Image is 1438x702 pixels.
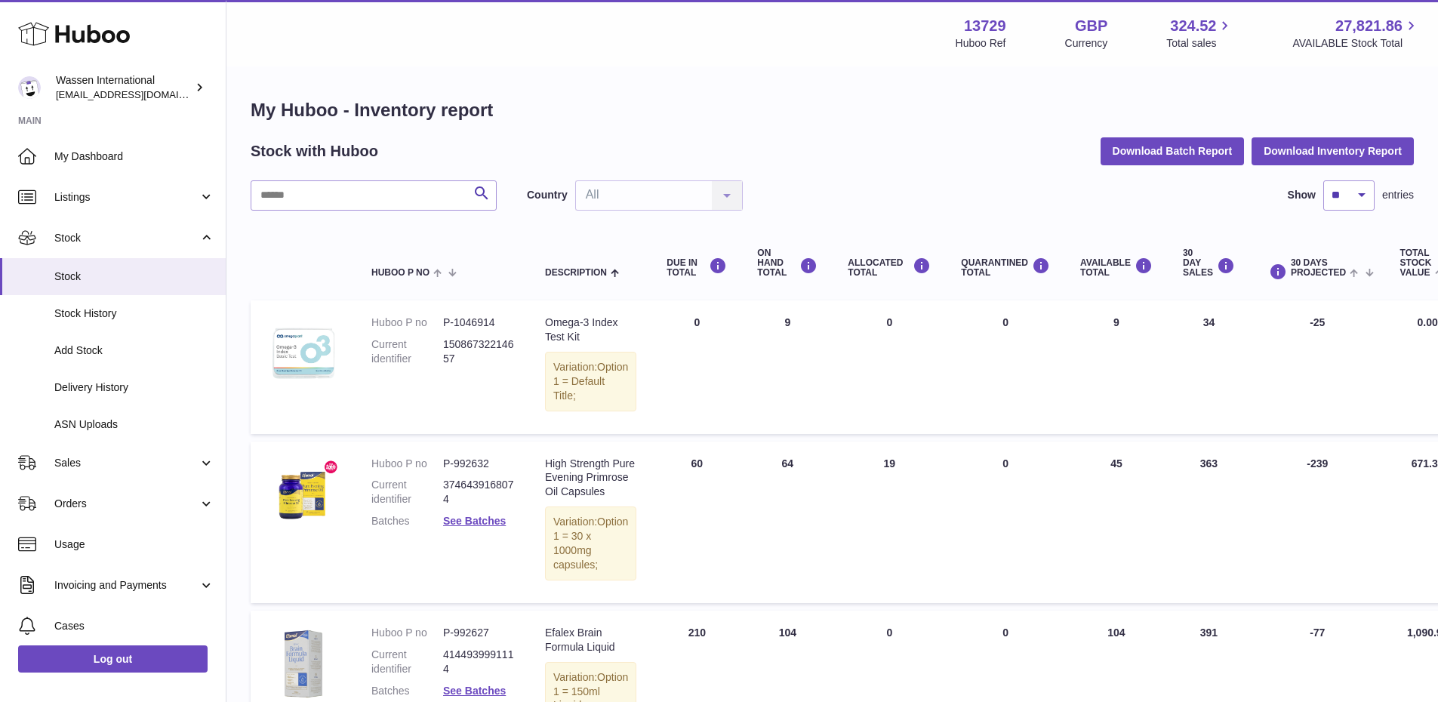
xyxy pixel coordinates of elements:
[54,149,214,164] span: My Dashboard
[1065,442,1168,603] td: 45
[54,190,199,205] span: Listings
[371,514,443,528] dt: Batches
[1250,300,1385,433] td: -25
[961,257,1050,278] div: QUARANTINED Total
[651,442,742,603] td: 60
[1335,16,1403,36] span: 27,821.86
[1250,442,1385,603] td: -239
[54,306,214,321] span: Stock History
[833,300,946,433] td: 0
[1065,36,1108,51] div: Currency
[1292,16,1420,51] a: 27,821.86 AVAILABLE Stock Total
[371,626,443,640] dt: Huboo P no
[848,257,931,278] div: ALLOCATED Total
[1418,316,1438,328] span: 0.00
[545,626,636,654] div: Efalex Brain Formula Liquid
[54,578,199,593] span: Invoicing and Payments
[443,316,515,330] dd: P-1046914
[956,36,1006,51] div: Huboo Ref
[667,257,727,278] div: DUE IN TOTAL
[371,268,430,278] span: Huboo P no
[1002,627,1008,639] span: 0
[553,516,628,571] span: Option 1 = 30 x 1000mg capsules;
[651,300,742,433] td: 0
[1382,188,1414,202] span: entries
[54,380,214,395] span: Delivery History
[1101,137,1245,165] button: Download Batch Report
[1166,16,1233,51] a: 324.52 Total sales
[1080,257,1153,278] div: AVAILABLE Total
[1065,300,1168,433] td: 9
[443,648,515,676] dd: 4144939991114
[251,98,1414,122] h1: My Huboo - Inventory report
[371,684,443,698] dt: Batches
[1170,16,1216,36] span: 324.52
[56,88,222,100] span: [EMAIL_ADDRESS][DOMAIN_NAME]
[545,457,636,500] div: High Strength Pure Evening Primrose Oil Capsules
[443,337,515,366] dd: 15086732214657
[757,248,818,279] div: ON HAND Total
[1400,248,1432,279] span: Total stock value
[54,231,199,245] span: Stock
[742,442,833,603] td: 64
[54,619,214,633] span: Cases
[54,456,199,470] span: Sales
[18,76,41,99] img: internationalsupplychain@wassen.com
[54,417,214,432] span: ASN Uploads
[742,300,833,433] td: 9
[266,626,341,701] img: product image
[371,457,443,471] dt: Huboo P no
[1168,300,1250,433] td: 34
[1252,137,1414,165] button: Download Inventory Report
[266,457,341,532] img: product image
[1288,188,1316,202] label: Show
[54,537,214,552] span: Usage
[54,497,199,511] span: Orders
[833,442,946,603] td: 19
[545,268,607,278] span: Description
[1002,457,1008,470] span: 0
[545,316,636,344] div: Omega-3 Index Test Kit
[54,343,214,358] span: Add Stock
[964,16,1006,36] strong: 13729
[527,188,568,202] label: Country
[443,457,515,471] dd: P-992632
[18,645,208,673] a: Log out
[553,361,628,402] span: Option 1 = Default Title;
[443,685,506,697] a: See Batches
[1291,258,1346,278] span: 30 DAYS PROJECTED
[545,506,636,580] div: Variation:
[371,648,443,676] dt: Current identifier
[266,316,341,391] img: product image
[1075,16,1107,36] strong: GBP
[1002,316,1008,328] span: 0
[54,269,214,284] span: Stock
[443,478,515,506] dd: 3746439168074
[443,515,506,527] a: See Batches
[545,352,636,411] div: Variation:
[443,626,515,640] dd: P-992627
[56,73,192,102] div: Wassen International
[1183,248,1235,279] div: 30 DAY SALES
[251,141,378,162] h2: Stock with Huboo
[1292,36,1420,51] span: AVAILABLE Stock Total
[371,337,443,366] dt: Current identifier
[371,478,443,506] dt: Current identifier
[371,316,443,330] dt: Huboo P no
[1166,36,1233,51] span: Total sales
[1168,442,1250,603] td: 363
